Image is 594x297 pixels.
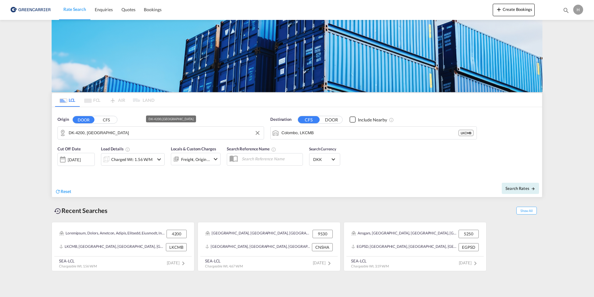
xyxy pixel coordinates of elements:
[59,264,97,268] span: Chargeable Wt. 1.56 W/M
[313,260,333,265] span: [DATE]
[298,116,320,123] button: CFS
[57,153,95,166] div: [DATE]
[57,116,69,123] span: Origin
[95,7,113,12] span: Enquiries
[57,165,62,174] md-datepicker: Select
[57,146,81,151] span: Cut Off Date
[495,6,503,13] md-icon: icon-plus 400-fg
[350,116,387,123] md-checkbox: Checkbox No Ink
[171,146,216,151] span: Locals & Custom Charges
[351,258,389,264] div: SEA-LCL
[205,243,310,251] div: CNSHA, Shanghai, SH, China, Greater China & Far East Asia, Asia Pacific
[493,4,535,16] button: icon-plus 400-fgCreate Bookings
[171,153,221,165] div: Freight Origin Destinationicon-chevron-down
[9,3,51,17] img: b0b18ec08afe11efb1d4932555f5f09d.png
[52,222,194,271] recent-search-card: Loremipsum, Dolors, Ametcon, Adipis, Elitsedd, Eiusmodt, Incidi, Utlabo, Etdolorema, Aliquaenimad...
[121,7,135,12] span: Quotes
[55,93,154,107] md-pagination-wrapper: Use the left and right arrow keys to navigate between tabs
[63,7,86,12] span: Rate Search
[271,127,477,139] md-input-container: Colombo, LKCMB
[111,155,153,164] div: Charged Wt: 1.56 W/M
[198,222,340,271] recent-search-card: [GEOGRAPHIC_DATA], [GEOGRAPHIC_DATA], [GEOGRAPHIC_DATA], [GEOGRAPHIC_DATA], [GEOGRAPHIC_DATA], [G...
[313,157,331,162] span: DKK
[351,230,457,238] div: Ansgars, Bellinge, Brændekilde, Dalum, Dyrup, Elmelund, Hjallese, Hoejme, Holmstrup, Odense SV, R...
[502,183,539,194] button: Search Ratesicon-arrow-right
[573,5,583,15] div: H
[312,243,333,251] div: CNSHA
[531,186,535,191] md-icon: icon-arrow-right
[52,204,110,218] div: Recent Searches
[459,260,479,265] span: [DATE]
[73,116,94,123] button: DOOR
[281,128,459,138] input: Search by Port
[270,116,291,123] span: Destination
[55,189,61,194] md-icon: icon-refresh
[58,127,264,139] md-input-container: DK-4200, Slagelse
[54,207,62,215] md-icon: icon-backup-restore
[101,146,130,151] span: Load Details
[459,130,473,136] div: LKCMB
[155,156,163,163] md-icon: icon-chevron-down
[271,147,276,152] md-icon: Your search will be saved by the below given name
[55,188,71,195] div: icon-refreshReset
[69,128,261,138] input: Search by Door
[459,243,479,251] div: EGPSD
[59,243,164,251] div: LKCMB, Colombo, Sri Lanka, Indian Subcontinent, Asia Pacific
[125,147,130,152] md-icon: Chargeable Weight
[253,128,262,138] button: Clear Input
[239,154,303,163] input: Search Reference Name
[205,230,311,238] div: Albæk, Borup, Buderupholm, Ellidshoej, Estrup, Floee, Gravlev, Guldbæk, Hæsum, Harrild, Heden, Ho...
[205,258,243,264] div: SEA-LCL
[166,243,187,251] div: LKCMB
[205,264,243,268] span: Chargeable Wt. 4.67 W/M
[167,230,187,238] div: 4200
[144,7,161,12] span: Bookings
[459,230,479,238] div: 5250
[167,260,187,265] span: [DATE]
[101,153,165,166] div: Charged Wt: 1.56 W/Micon-chevron-down
[212,155,219,163] md-icon: icon-chevron-down
[389,117,394,122] md-icon: Unchecked: Ignores neighbouring ports when fetching rates.Checked : Includes neighbouring ports w...
[68,157,80,163] div: [DATE]
[59,230,165,238] div: Antvorskov, Årslev, Bildsoe, Bjærup, Blæsinge, Boestrup, Bromme, Brorup, Dævidsroed, Droesselbjer...
[181,155,210,164] div: Freight Origin Destination
[95,116,117,123] button: CFS
[313,155,337,164] md-select: Select Currency: kr DKKDenmark Krone
[351,264,389,268] span: Chargeable Wt. 3.19 W/M
[326,260,333,267] md-icon: icon-chevron-right
[321,116,342,123] button: DOOR
[55,93,80,107] md-tab-item: LCL
[358,117,387,123] div: Include Nearby
[313,230,333,238] div: 9530
[472,260,479,267] md-icon: icon-chevron-right
[52,107,542,197] div: Origin DOOR CFS DK-4200, SlagelseDestination CFS DOORCheckbox No Ink Unchecked: Ignores neighbour...
[344,222,487,271] recent-search-card: Ansgars, [GEOGRAPHIC_DATA], [GEOGRAPHIC_DATA], [GEOGRAPHIC_DATA], [GEOGRAPHIC_DATA], [GEOGRAPHIC_...
[61,189,71,194] span: Reset
[505,186,535,191] span: Search Rates
[180,260,187,267] md-icon: icon-chevron-right
[516,207,537,214] span: Show All
[563,7,569,14] md-icon: icon-magnify
[59,258,97,264] div: SEA-LCL
[52,20,542,92] img: GreenCarrierFCL_LCL.png
[309,147,336,151] span: Search Currency
[563,7,569,16] div: icon-magnify
[351,243,457,251] div: EGPSD, Port Said, Egypt, Northern Africa, Africa
[148,115,193,122] div: DK-4200, [GEOGRAPHIC_DATA]
[227,146,276,151] span: Search Reference Name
